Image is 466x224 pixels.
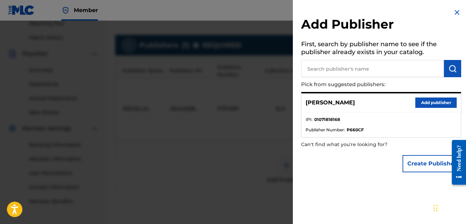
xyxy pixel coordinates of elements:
[306,127,345,133] span: Publisher Number :
[447,135,466,190] iframe: Resource Center
[306,99,355,107] p: [PERSON_NAME]
[301,38,461,60] h5: First, search by publisher name to see if the publisher already exists in your catalog.
[432,191,466,224] iframe: Chat Widget
[301,17,461,34] h2: Add Publisher
[314,116,340,123] strong: 01071818168
[301,77,422,92] p: Pick from suggested publishers:
[403,155,461,172] button: Create Publisher
[61,6,70,14] img: Top Rightsholder
[347,127,364,133] strong: P660CF
[434,198,438,218] div: Drag
[301,60,444,77] input: Search publisher's name
[74,6,98,14] span: Member
[306,116,313,123] span: IPI :
[415,98,457,108] button: Add publisher
[8,5,35,15] img: MLC Logo
[448,64,457,73] img: Search Works
[301,138,422,152] p: Can't find what you're looking for?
